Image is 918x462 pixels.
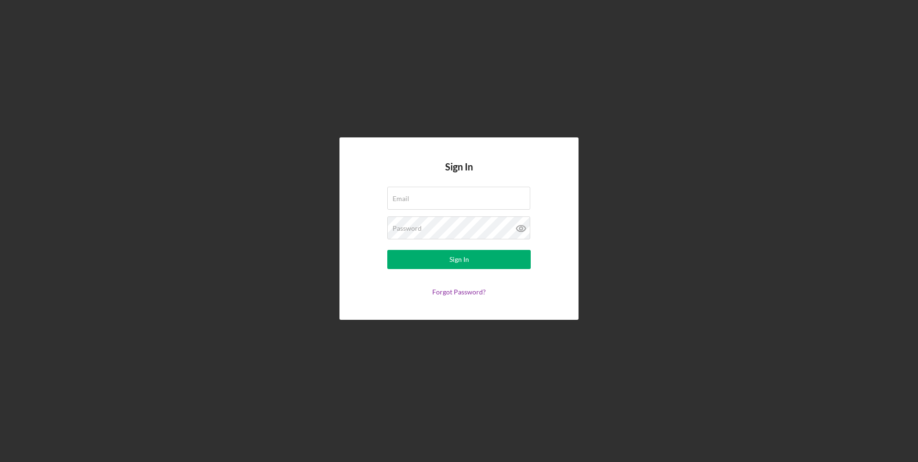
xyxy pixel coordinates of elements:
[393,225,422,232] label: Password
[449,250,469,269] div: Sign In
[393,195,409,203] label: Email
[445,161,473,187] h4: Sign In
[432,288,486,296] a: Forgot Password?
[387,250,531,269] button: Sign In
